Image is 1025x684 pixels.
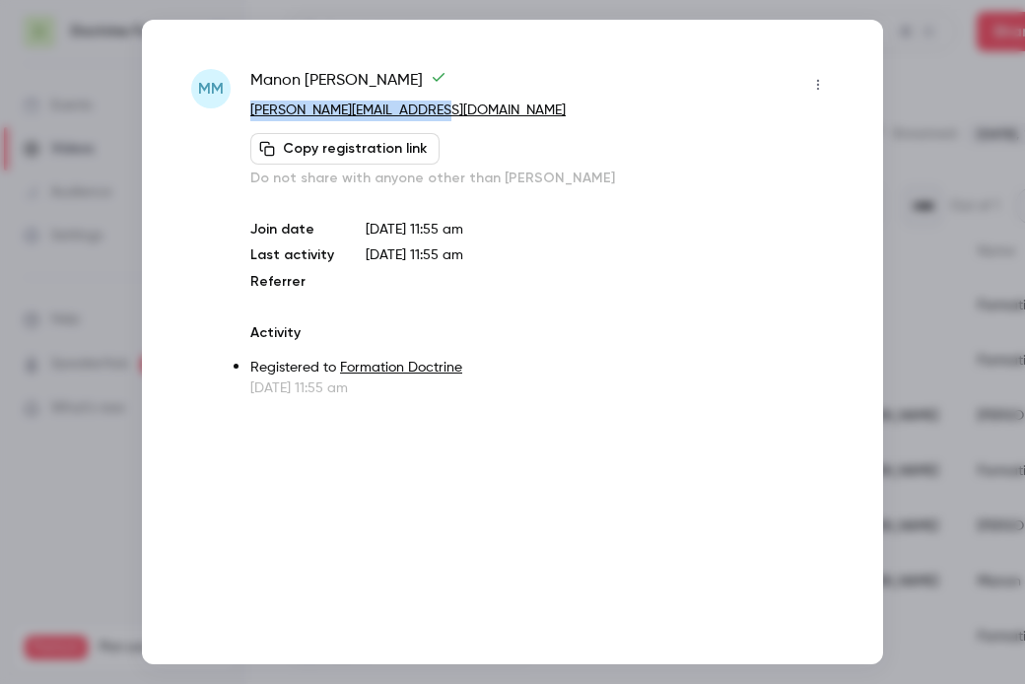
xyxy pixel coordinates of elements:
p: [DATE] 11:55 am [250,378,834,398]
a: [PERSON_NAME][EMAIL_ADDRESS][DOMAIN_NAME] [250,103,566,117]
span: [DATE] 11:55 am [366,248,463,262]
span: Manon [PERSON_NAME] [250,69,446,101]
p: Do not share with anyone other than [PERSON_NAME] [250,169,834,188]
span: MM [198,77,224,101]
p: Registered to [250,358,834,378]
p: Join date [250,220,334,239]
p: Activity [250,323,834,343]
a: Formation Doctrine [340,361,462,375]
p: [DATE] 11:55 am [366,220,834,239]
p: Last activity [250,245,334,266]
button: Copy registration link [250,133,440,165]
p: Referrer [250,272,334,292]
